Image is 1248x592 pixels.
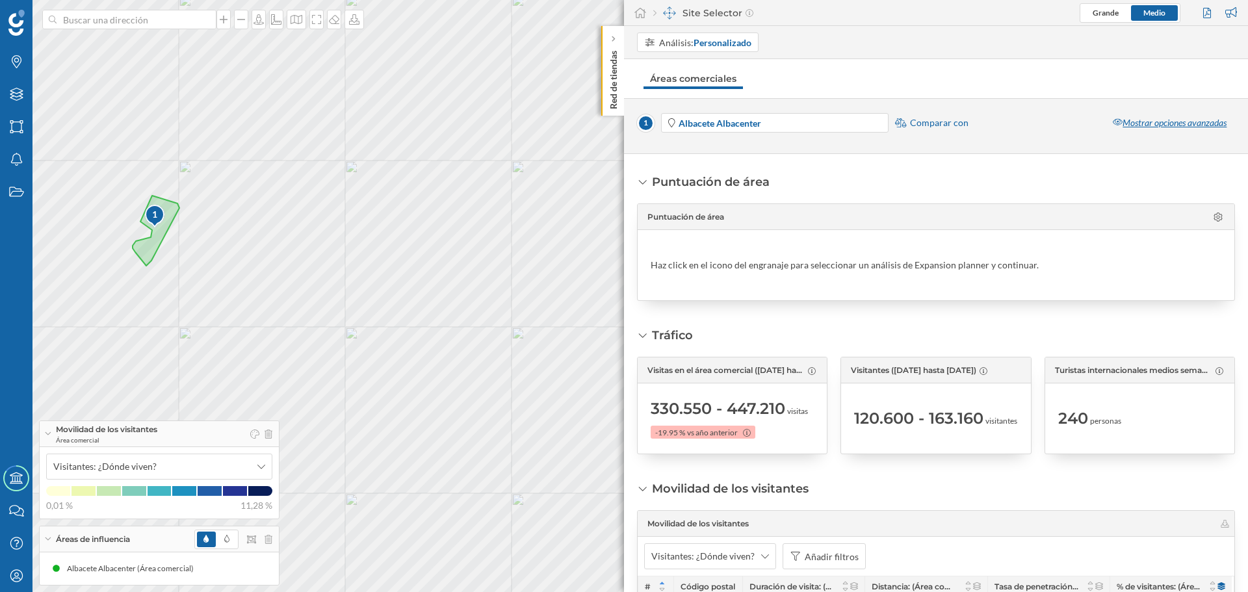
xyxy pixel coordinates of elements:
[46,499,73,512] span: 0,01 %
[651,398,785,419] span: 330.550 - 447.210
[994,582,1079,591] span: Tasa de penetración: (Área comercial) ([DATE] hasta [DATE])
[805,550,859,563] div: Añadir filtros
[749,582,834,591] span: Duración de visita: (Área comercial) ([DATE] hasta [DATE])
[694,37,751,48] strong: Personalizado
[787,405,808,417] span: visitas
[1117,582,1201,591] span: % de visitantes: (Área comercial) ([DATE] hasta [DATE])
[53,460,157,473] span: Visitantes: ¿Dónde viven?
[607,45,620,109] p: Red de tiendas
[652,327,693,344] div: Tráfico
[26,9,72,21] span: Soporte
[144,204,166,229] img: pois-map-marker.svg
[144,204,164,227] div: 1
[910,116,968,129] span: Comparar con
[1093,8,1119,18] span: Grande
[851,365,976,376] span: Visitantes ([DATE] hasta [DATE])
[647,518,749,530] span: Movilidad de los visitantes
[663,6,676,19] img: dashboards-manager.svg
[659,36,751,49] div: Análisis:
[854,408,983,429] span: 120.600 - 163.160
[1058,408,1088,429] span: 240
[1105,112,1234,135] div: Mostrar opciones avanzadas
[637,114,655,132] span: 1
[240,499,272,512] span: 11,28 %
[655,427,685,439] span: -19.95 %
[1055,365,1212,376] span: Turistas internacionales medios semanales ([DATE] hasta [DATE])
[652,174,770,190] div: Puntuación de área
[1143,8,1165,18] span: Medio
[67,562,200,575] div: Albacete Albacenter (Área comercial)
[144,208,166,221] div: 1
[643,68,743,89] a: Áreas comerciales
[652,480,809,497] div: Movilidad de los visitantes
[651,259,1039,272] div: Haz click en el icono del engranaje para seleccionar un análisis de Expansion planner y continuar.
[647,211,724,223] span: Puntuación de área
[679,118,761,129] strong: Albacete Albacenter
[56,534,130,545] span: Áreas de influencia
[1090,415,1121,427] span: personas
[56,424,157,435] span: Movilidad de los visitantes
[8,10,25,36] img: Geoblink Logo
[687,427,738,439] span: vs año anterior
[985,415,1017,427] span: visitantes
[872,582,957,591] span: Distancia: (Área comercial) ([DATE] hasta [DATE])
[653,6,753,19] div: Site Selector
[651,550,755,563] span: Visitantes: ¿Dónde viven?
[647,365,805,376] span: Visitas en el área comercial ([DATE] hasta [DATE])
[56,435,157,444] span: Área comercial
